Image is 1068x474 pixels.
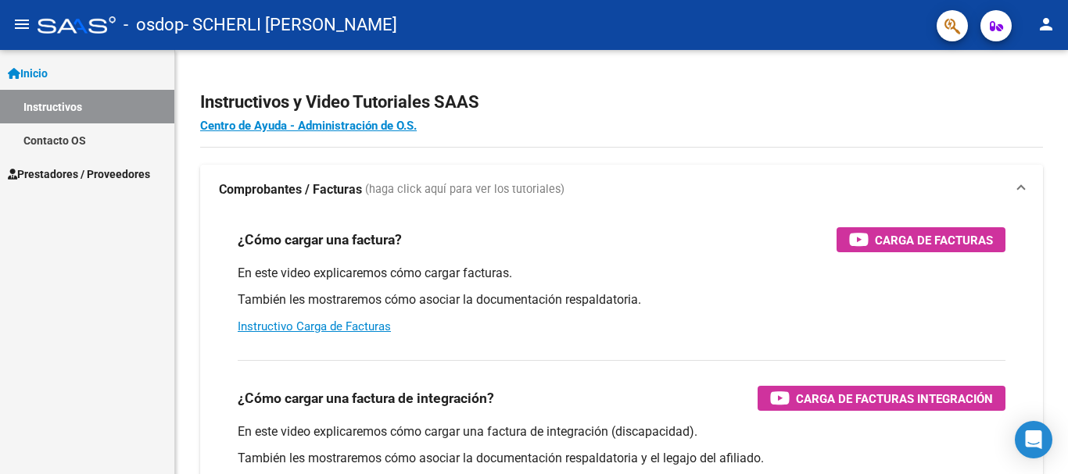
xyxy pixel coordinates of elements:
[238,229,402,251] h3: ¿Cómo cargar una factura?
[8,166,150,183] span: Prestadores / Proveedores
[184,8,397,42] span: - SCHERLI [PERSON_NAME]
[124,8,184,42] span: - osdop
[758,386,1005,411] button: Carga de Facturas Integración
[365,181,564,198] span: (haga click aquí para ver los tutoriales)
[238,423,1005,440] p: En este video explicaremos cómo cargar una factura de integración (discapacidad).
[238,319,391,333] a: Instructivo Carga de Facturas
[200,87,1043,117] h2: Instructivos y Video Tutoriales SAAS
[875,230,993,250] span: Carga de Facturas
[238,387,494,409] h3: ¿Cómo cargar una factura de integración?
[1037,15,1055,34] mat-icon: person
[238,291,1005,308] p: También les mostraremos cómo asociar la documentación respaldatoria.
[796,389,993,408] span: Carga de Facturas Integración
[13,15,31,34] mat-icon: menu
[200,165,1043,215] mat-expansion-panel-header: Comprobantes / Facturas (haga click aquí para ver los tutoriales)
[837,227,1005,252] button: Carga de Facturas
[238,450,1005,467] p: También les mostraremos cómo asociar la documentación respaldatoria y el legajo del afiliado.
[200,119,417,133] a: Centro de Ayuda - Administración de O.S.
[219,181,362,198] strong: Comprobantes / Facturas
[1015,421,1052,458] div: Open Intercom Messenger
[8,65,48,82] span: Inicio
[238,265,1005,282] p: En este video explicaremos cómo cargar facturas.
